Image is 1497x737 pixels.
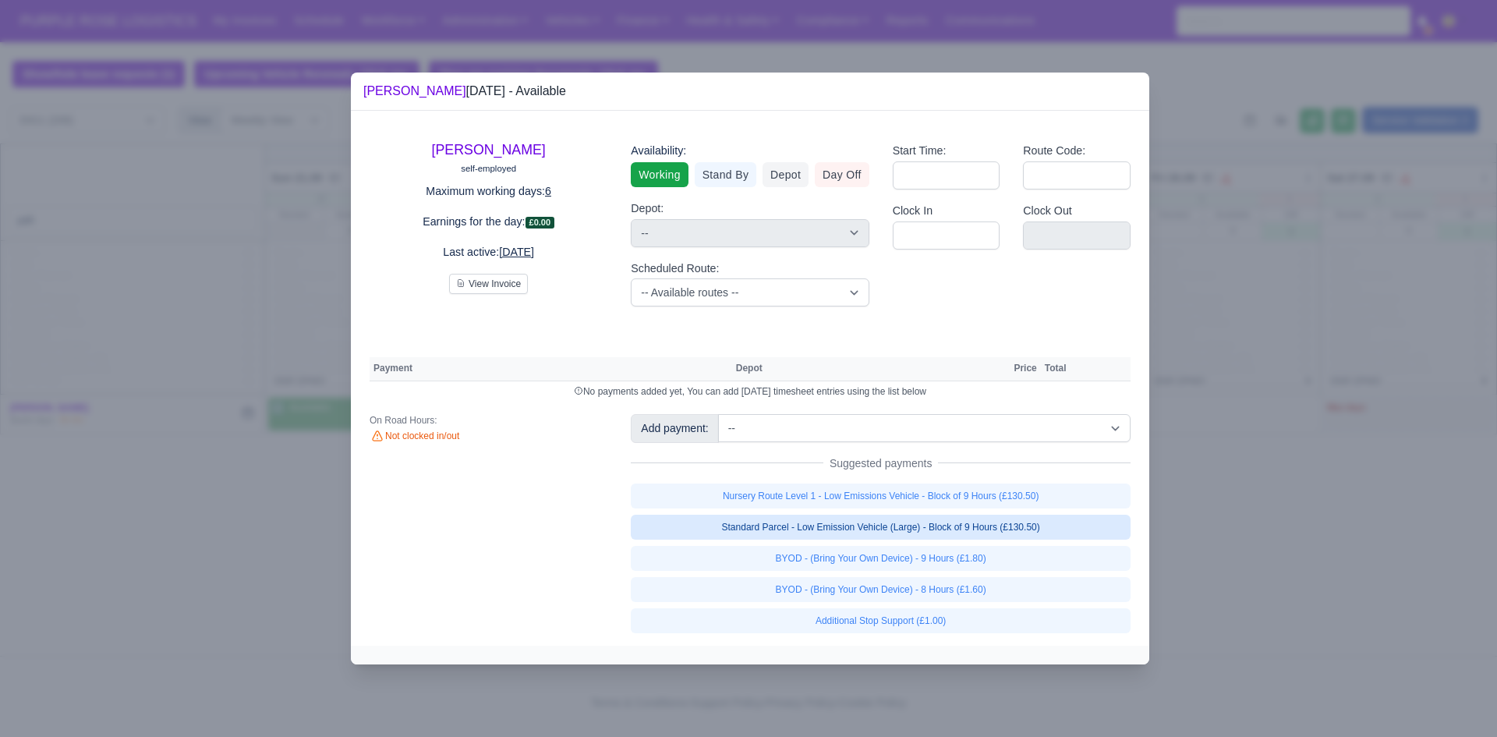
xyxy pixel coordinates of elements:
a: Working [631,162,688,187]
span: Suggested payments [823,455,939,471]
a: Standard Parcel - Low Emission Vehicle (Large) - Block of 9 Hours (£130.50) [631,515,1131,540]
u: [DATE] [499,246,534,258]
label: Clock Out [1023,202,1072,220]
a: [PERSON_NAME] [432,142,546,158]
div: Not clocked in/out [370,430,607,444]
div: [DATE] - Available [363,82,566,101]
button: View Invoice [449,274,528,294]
label: Scheduled Route: [631,260,719,278]
th: Depot [732,357,998,381]
label: Depot: [631,200,664,218]
label: Start Time: [893,142,947,160]
td: No payments added yet, You can add [DATE] timesheet entries using the list below [370,381,1131,402]
a: Additional Stop Support (£1.00) [631,608,1131,633]
a: Nursery Route Level 1 - Low Emissions Vehicle - Block of 9 Hours (£130.50) [631,484,1131,508]
a: BYOD - (Bring Your Own Device) - 8 Hours (£1.60) [631,577,1131,602]
small: self-employed [461,164,516,173]
a: BYOD - (Bring Your Own Device) - 9 Hours (£1.80) [631,546,1131,571]
u: 6 [545,185,551,197]
div: On Road Hours: [370,414,607,427]
a: Stand By [695,162,756,187]
div: Add payment: [631,414,718,442]
a: Depot [763,162,809,187]
a: [PERSON_NAME] [363,84,466,97]
th: Payment [370,357,732,381]
label: Route Code: [1023,142,1085,160]
p: Earnings for the day: [370,213,607,231]
iframe: Chat Widget [1419,662,1497,737]
p: Last active: [370,243,607,261]
p: Maximum working days: [370,182,607,200]
th: Price [1010,357,1040,381]
div: Availability: [631,142,869,160]
span: £0.00 [526,217,555,229]
label: Clock In [893,202,933,220]
th: Total [1041,357,1071,381]
a: Day Off [815,162,869,187]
